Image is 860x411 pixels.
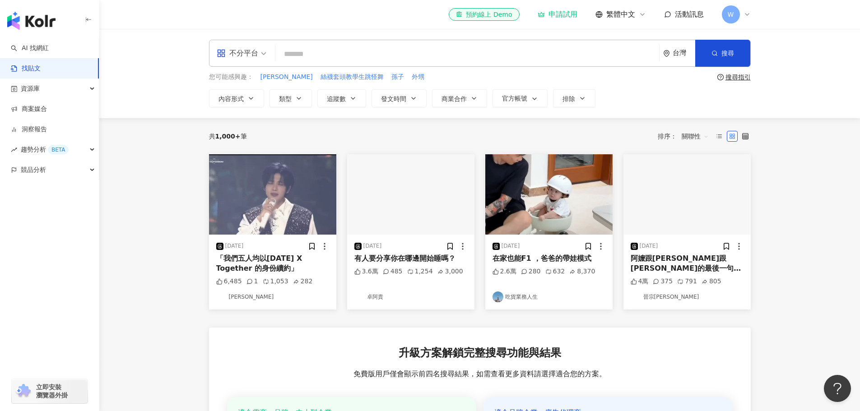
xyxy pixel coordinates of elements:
span: 內容形式 [218,95,244,102]
a: KOL Avatar吃貨業務人生 [493,291,605,302]
span: 資源庫 [21,79,40,99]
a: KOL Avatar卓阿貴 [354,291,467,302]
a: searchAI 找網紅 [11,44,49,53]
div: BETA [48,145,69,154]
span: 活動訊息 [675,10,704,18]
div: 375 [653,277,673,286]
div: 共 筆 [209,133,247,140]
div: 3.6萬 [354,267,378,276]
span: question-circle [717,74,724,80]
img: post-image [347,154,474,235]
div: 搜尋指引 [725,74,751,81]
div: [DATE] [225,242,244,250]
div: 「我們五人均以[DATE] X Together 的身份續約」 [216,254,329,274]
button: 追蹤數 [317,89,366,107]
div: 阿嬤跟[PERSON_NAME]跟[PERSON_NAME]的最後一句話 ：我會愛你一輩子 . . 阿公畢業快樂🎓 我以後還要當你的孫子ㄛ 你是最棒的阿公↖(^ω^)↗ [631,254,744,274]
div: 不分平台 [217,46,258,60]
span: 您可能感興趣： [209,73,253,82]
div: [DATE] [363,242,382,250]
div: 4萬 [631,277,649,286]
a: 商案媒合 [11,105,47,114]
button: 排除 [553,89,595,107]
span: 孫子 [391,73,404,82]
div: 280 [521,267,541,276]
div: 1 [246,277,258,286]
img: KOL Avatar [493,291,503,302]
span: 類型 [279,95,292,102]
div: 在家也能F1 ，爸爸的帶娃模式 [493,254,605,263]
img: KOL Avatar [631,291,642,302]
a: KOL Avatar[PERSON_NAME] [216,291,329,302]
span: W [728,9,734,19]
button: [PERSON_NAME] [260,72,313,82]
button: 商業合作 [432,89,487,107]
span: 趨勢分析 [21,139,69,160]
button: 發文時間 [372,89,427,107]
span: 外甥 [412,73,424,82]
button: 搜尋 [695,40,750,67]
span: 繁體中文 [606,9,635,19]
a: KOL Avatar晉宗[PERSON_NAME] [631,291,744,302]
span: 排除 [562,95,575,102]
div: 1,053 [263,277,288,286]
iframe: Help Scout Beacon - Open [824,375,851,402]
div: 2.6萬 [493,267,516,276]
span: 搜尋 [721,50,734,57]
span: 官方帳號 [502,95,527,102]
img: post-image [209,154,336,235]
a: chrome extension立即安裝 瀏覽器外掛 [12,379,88,403]
span: 免費版用戶僅會顯示前四名搜尋結果，如需查看更多資料請選擇適合您的方案。 [353,369,606,379]
span: 關聯性 [682,129,709,143]
div: 1,254 [407,267,433,276]
span: 追蹤數 [327,95,346,102]
button: 外甥 [411,72,425,82]
span: environment [663,50,670,57]
div: 6,485 [216,277,242,286]
a: 申請試用 [538,10,577,19]
span: 絲襪套頭教學生跳怪舞 [321,73,384,82]
span: appstore [217,49,226,58]
div: 8,370 [569,267,595,276]
img: chrome extension [14,384,32,398]
div: 台灣 [673,49,695,57]
div: 282 [293,277,313,286]
div: 3,000 [437,267,463,276]
button: 類型 [270,89,312,107]
a: 預約線上 Demo [449,8,519,21]
span: 1,000+ [215,133,241,140]
span: 立即安裝 瀏覽器外掛 [36,383,68,399]
div: 預約線上 Demo [456,10,512,19]
span: 競品分析 [21,160,46,180]
img: KOL Avatar [354,291,365,302]
button: 官方帳號 [493,89,548,107]
img: logo [7,12,56,30]
div: [DATE] [640,242,658,250]
div: 632 [545,267,565,276]
div: 有人要分享你在哪邊開始睡嗎？ [354,254,467,263]
span: [PERSON_NAME] [260,73,313,82]
span: 升級方案解鎖完整搜尋功能與結果 [399,346,561,361]
div: 791 [677,277,697,286]
span: 商業合作 [442,95,467,102]
div: [DATE] [502,242,520,250]
button: 絲襪套頭教學生跳怪舞 [320,72,384,82]
div: 485 [383,267,403,276]
span: 發文時間 [381,95,406,102]
a: 找貼文 [11,64,41,73]
div: 排序： [658,129,714,143]
img: post-image [485,154,613,235]
span: rise [11,147,17,153]
img: post-image [623,154,751,235]
a: 洞察報告 [11,125,47,134]
button: 內容形式 [209,89,264,107]
div: 805 [702,277,721,286]
img: KOL Avatar [216,291,227,302]
button: 孫子 [391,72,404,82]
